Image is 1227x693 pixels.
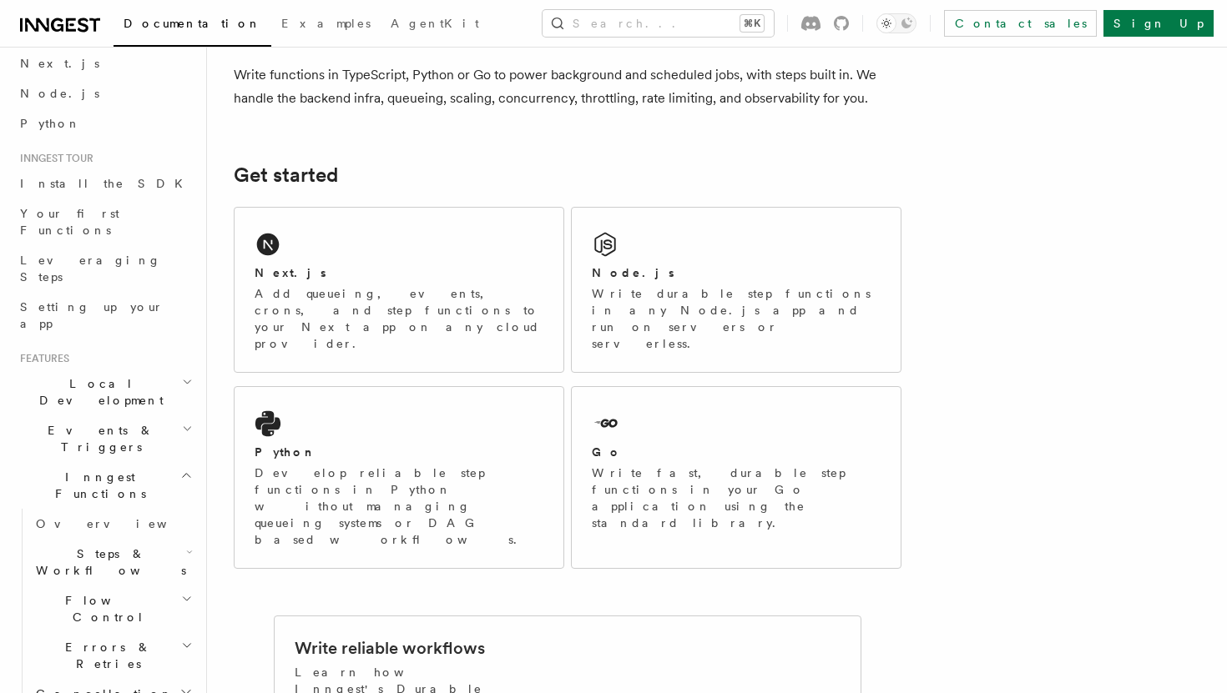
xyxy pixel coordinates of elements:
p: Add queueing, events, crons, and step functions to your Next app on any cloud provider. [255,285,543,352]
h2: Next.js [255,264,326,281]
span: Flow Control [29,592,181,625]
a: Contact sales [944,10,1097,37]
a: Install the SDK [13,168,196,198]
a: Your first Functions [13,198,196,245]
button: Flow Control [29,585,196,632]
span: AgentKit [391,17,479,30]
button: Local Development [13,369,196,415]
button: Search...⌘K [543,10,774,37]
span: Next.js [20,57,99,70]
span: Errors & Retries [29,639,181,672]
span: Steps & Workflows [29,545,186,579]
span: Inngest Functions [13,469,180,502]
button: Errors & Retries [29,632,196,679]
button: Inngest Functions [13,462,196,509]
span: Local Development [13,375,182,409]
span: Install the SDK [20,177,193,190]
p: Write fast, durable step functions in your Go application using the standard library. [592,465,881,531]
span: Examples [281,17,371,30]
button: Events & Triggers [13,415,196,462]
button: Steps & Workflows [29,539,196,585]
span: Documentation [124,17,261,30]
a: Node.js [13,78,196,108]
a: Sign Up [1103,10,1214,37]
span: Inngest tour [13,152,93,165]
span: Events & Triggers [13,422,182,455]
a: Node.jsWrite durable step functions in any Node.js app and run on servers or serverless. [571,207,901,373]
a: GoWrite fast, durable step functions in your Go application using the standard library. [571,386,901,569]
a: Setting up your app [13,292,196,339]
span: Your first Functions [20,207,119,237]
span: Overview [36,517,208,530]
span: Python [20,117,81,130]
h2: Go [592,444,622,460]
a: Next.js [13,48,196,78]
p: Write functions in TypeScript, Python or Go to power background and scheduled jobs, with steps bu... [234,63,901,110]
kbd: ⌘K [740,15,764,32]
p: Write durable step functions in any Node.js app and run on servers or serverless. [592,285,881,352]
a: Python [13,108,196,138]
a: Examples [271,5,381,45]
a: Get started [234,163,338,187]
span: Node.js [20,87,99,100]
a: Next.jsAdd queueing, events, crons, and step functions to your Next app on any cloud provider. [234,207,564,373]
h2: Write reliable workflows [295,636,485,660]
a: Overview [29,509,196,539]
button: Toggle dark mode [876,13,916,33]
a: AgentKit [381,5,489,45]
p: Develop reliable step functions in Python without managing queueing systems or DAG based workflows. [255,465,543,548]
h2: Python [255,444,316,460]
span: Setting up your app [20,300,164,330]
a: Documentation [114,5,271,47]
span: Features [13,352,69,365]
h2: Node.js [592,264,674,281]
a: Leveraging Steps [13,245,196,292]
span: Leveraging Steps [20,254,161,284]
a: PythonDevelop reliable step functions in Python without managing queueing systems or DAG based wo... [234,386,564,569]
